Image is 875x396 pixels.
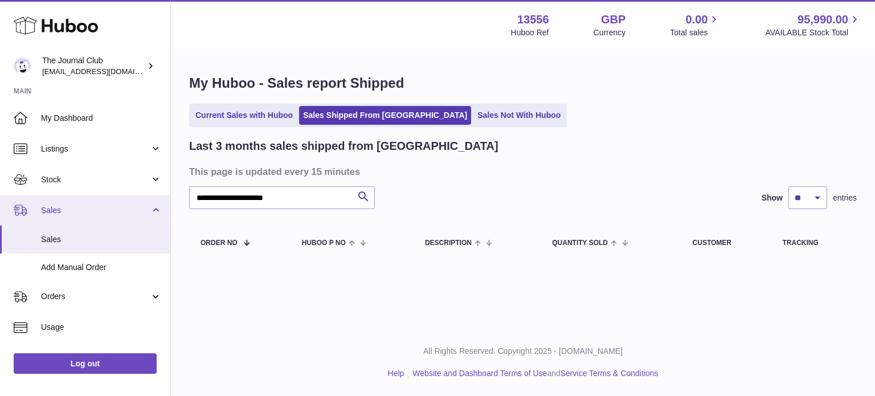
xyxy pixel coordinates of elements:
[189,165,854,178] h3: This page is updated every 15 minutes
[41,322,162,333] span: Usage
[686,12,708,27] span: 0.00
[189,138,498,154] h2: Last 3 months sales shipped from [GEOGRAPHIC_DATA]
[42,55,145,77] div: The Journal Club
[14,58,31,75] img: hello@thejournalclub.co.uk
[601,12,625,27] strong: GBP
[302,239,346,247] span: Huboo P no
[42,67,167,76] span: [EMAIL_ADDRESS][DOMAIN_NAME]
[517,12,549,27] strong: 13556
[693,239,760,247] div: Customer
[561,369,659,378] a: Service Terms & Conditions
[762,193,783,203] label: Show
[14,353,157,374] a: Log out
[412,369,547,378] a: Website and Dashboard Terms of Use
[201,239,238,247] span: Order No
[299,106,471,125] a: Sales Shipped From [GEOGRAPHIC_DATA]
[833,193,857,203] span: entries
[41,174,150,185] span: Stock
[41,144,150,154] span: Listings
[191,106,297,125] a: Current Sales with Huboo
[388,369,404,378] a: Help
[473,106,565,125] a: Sales Not With Huboo
[41,234,162,245] span: Sales
[189,74,857,92] h1: My Huboo - Sales report Shipped
[41,291,150,302] span: Orders
[670,12,721,38] a: 0.00 Total sales
[408,368,658,379] li: and
[765,27,861,38] span: AVAILABLE Stock Total
[425,239,472,247] span: Description
[765,12,861,38] a: 95,990.00 AVAILABLE Stock Total
[41,205,150,216] span: Sales
[670,27,721,38] span: Total sales
[782,239,845,247] div: Tracking
[511,27,549,38] div: Huboo Ref
[798,12,848,27] span: 95,990.00
[552,239,608,247] span: Quantity Sold
[180,346,866,357] p: All Rights Reserved. Copyright 2025 - [DOMAIN_NAME]
[41,262,162,273] span: Add Manual Order
[41,113,162,124] span: My Dashboard
[594,27,626,38] div: Currency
